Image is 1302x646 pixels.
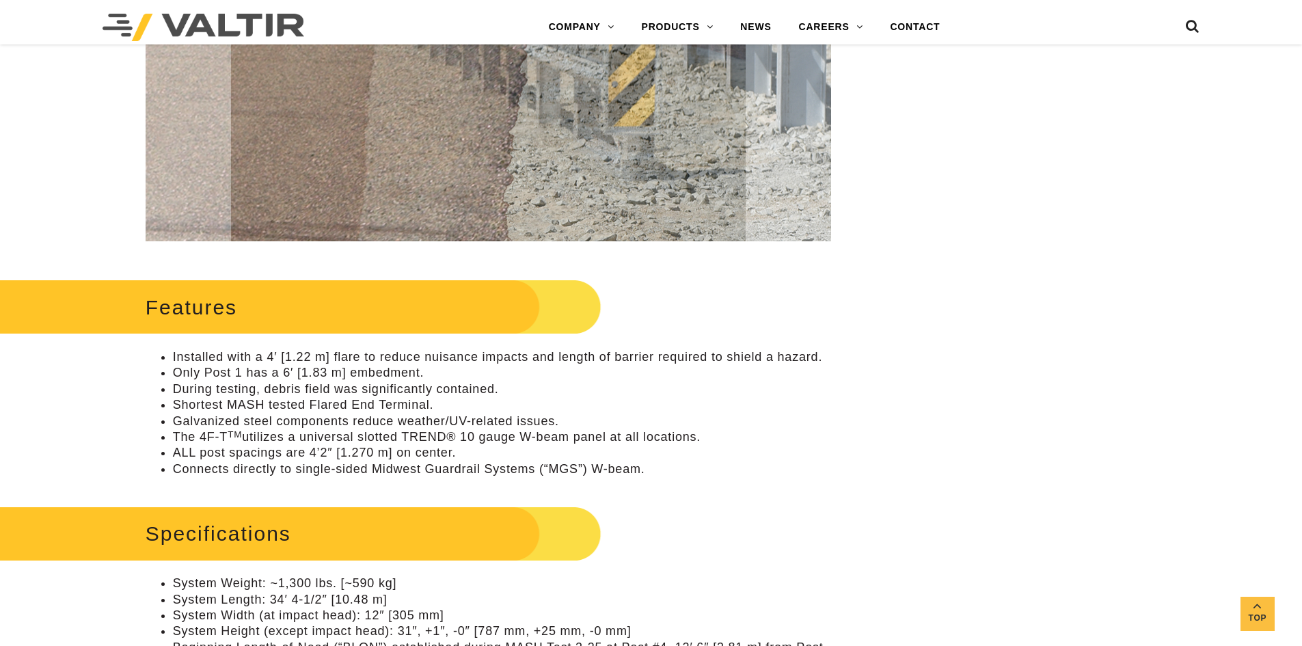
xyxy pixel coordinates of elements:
li: System Height (except impact head): 31″, +1″, -0″ [787 mm, +25 mm, -0 mm] [173,623,831,639]
li: The 4F-T utilizes a universal slotted TREND® 10 gauge W-beam panel at all locations. [173,429,831,445]
li: System Width (at impact head): 12″ [305 mm] [173,608,831,623]
li: Shortest MASH tested Flared End Terminal. [173,397,831,413]
li: Galvanized steel components reduce weather/UV-related issues. [173,414,831,429]
a: CONTACT [876,14,953,41]
a: COMPANY [535,14,628,41]
li: During testing, debris field was significantly contained. [173,381,831,397]
sup: TM [228,429,242,440]
li: ALL post spacings are 4’2″ [1.270 m] on center. [173,445,831,461]
li: Only Post 1 has a 6′ [1.83 m] embedment. [173,365,831,381]
img: Valtir [103,14,304,41]
li: Installed with a 4′ [1.22 m] flare to reduce nuisance impacts and length of barrier required to s... [173,349,831,365]
a: CAREERS [785,14,877,41]
li: System Length: 34′ 4-1/2″ [10.48 m] [173,592,831,608]
a: Top [1240,597,1275,631]
a: NEWS [727,14,785,41]
li: Connects directly to single-sided Midwest Guardrail Systems (“MGS”) W-beam. [173,461,831,477]
a: PRODUCTS [628,14,727,41]
li: System Weight: ~1,300 lbs. [~590 kg] [173,576,831,591]
span: Top [1240,610,1275,626]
